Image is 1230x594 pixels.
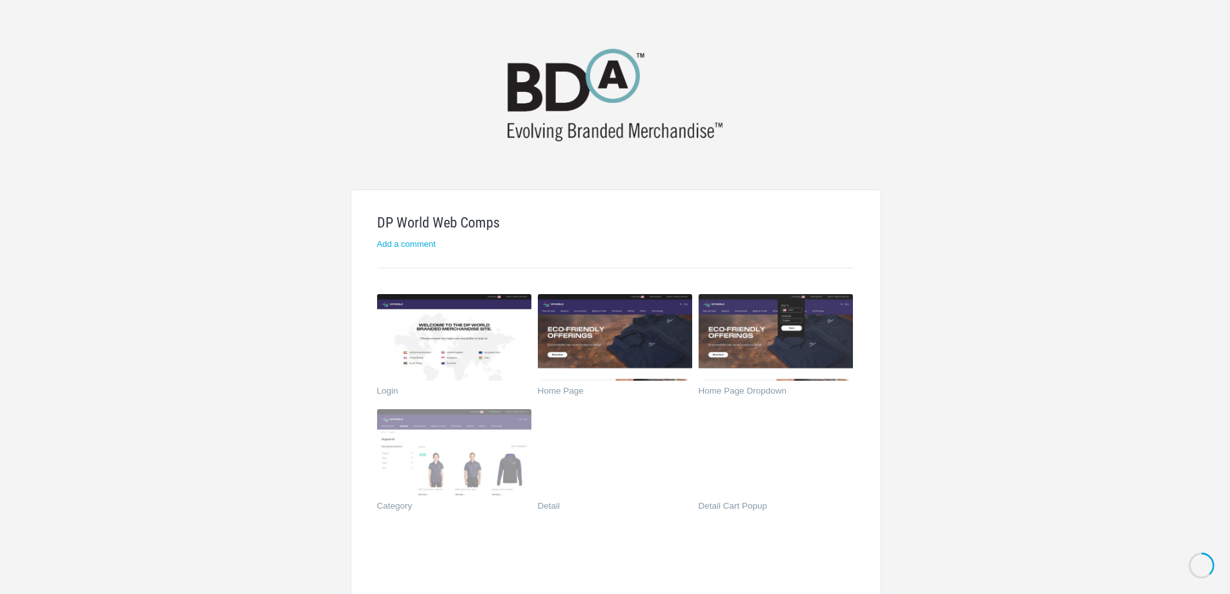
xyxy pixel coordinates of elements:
[377,387,516,399] a: Login
[377,294,531,381] img: bdainc186_ngcsu1_thumb.jpg
[377,239,436,249] a: Add a comment
[699,387,837,399] a: Home Page Dropdown
[538,502,677,514] a: Detail
[538,294,692,381] img: bdainc186_527g7y_thumb.jpg
[377,216,853,230] h1: DP World Web Comps
[492,42,738,148] img: bdainc186-logo_20190904153128.png
[377,409,531,496] img: bdainc186_rft2ea_thumb.jpg
[377,502,516,514] a: Category
[538,387,677,399] a: Home Page
[699,502,837,514] a: Detail Cart Popup
[699,294,853,381] img: bdainc186_klz9ht_thumb.jpg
